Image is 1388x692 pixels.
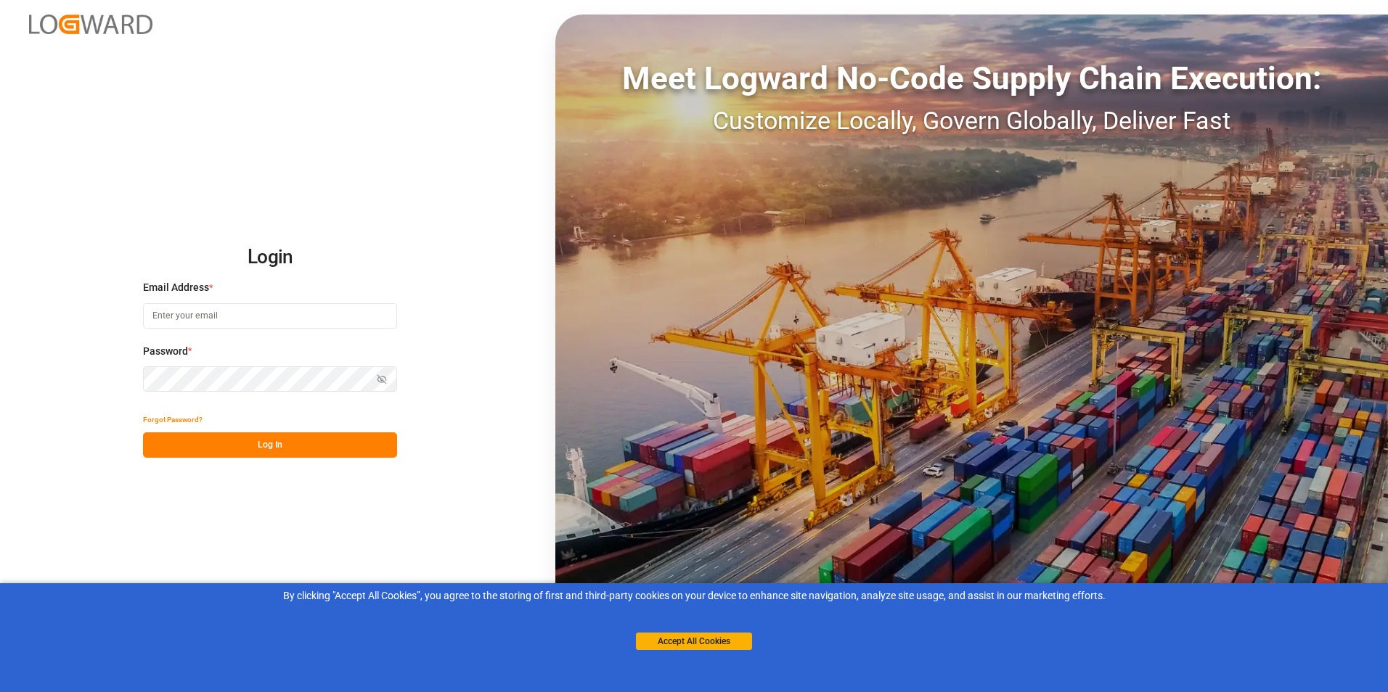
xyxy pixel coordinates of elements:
[555,54,1388,102] div: Meet Logward No-Code Supply Chain Execution:
[29,15,152,34] img: Logward_new_orange.png
[143,280,209,295] span: Email Address
[143,432,397,458] button: Log In
[143,407,203,432] button: Forgot Password?
[10,588,1378,604] div: By clicking "Accept All Cookies”, you agree to the storing of first and third-party cookies on yo...
[143,234,397,281] h2: Login
[636,633,752,650] button: Accept All Cookies
[143,344,188,359] span: Password
[555,102,1388,139] div: Customize Locally, Govern Globally, Deliver Fast
[143,303,397,329] input: Enter your email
